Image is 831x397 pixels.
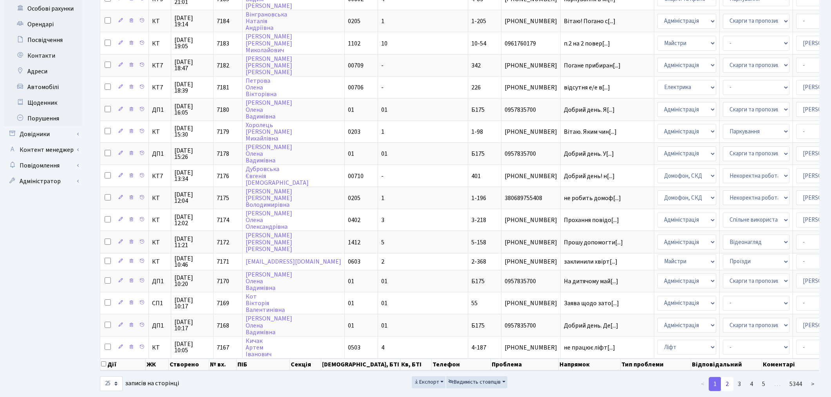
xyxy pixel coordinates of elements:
span: 7179 [217,127,229,136]
span: [DATE] 19:14 [174,15,210,27]
span: [PHONE_NUMBER] [505,300,557,306]
span: 1 [381,17,384,25]
span: 1-196 [471,194,486,202]
span: ДП1 [152,322,168,329]
span: 0402 [348,216,360,224]
span: ДП1 [152,151,168,157]
button: Експорт [412,376,446,388]
span: п.2 на 2 повер[...] [564,39,610,48]
span: [PHONE_NUMBER] [505,173,557,179]
span: СП1 [152,300,168,306]
span: Вітаю! Погано с[...] [564,17,616,25]
a: Порушення [4,111,82,126]
span: [DATE] 10:05 [174,341,210,353]
a: [PERSON_NAME][PERSON_NAME]Миколайович [246,33,292,55]
span: 401 [471,172,481,180]
span: [DATE] 19:05 [174,37,210,49]
select: записів на сторінці [100,376,123,391]
span: - [381,172,384,180]
a: 5 [757,377,770,391]
span: 0957835700 [505,151,557,157]
span: Б175 [471,149,485,158]
span: 1 [381,194,384,202]
span: [PHONE_NUMBER] [505,129,557,135]
span: 7181 [217,83,229,92]
span: КТ [152,18,168,24]
span: 00706 [348,83,364,92]
a: Довідники [4,126,82,142]
button: Видимість стовпців [446,376,507,388]
th: ЖК [146,359,169,370]
span: КТ [152,40,168,47]
span: Заява щодо зато[...] [564,299,619,308]
th: [DEMOGRAPHIC_DATA], БТІ [321,359,400,370]
span: 342 [471,61,481,70]
span: відсутня е/е в[...] [564,83,610,92]
span: 01 [381,299,387,308]
span: [DATE] 18:39 [174,81,210,94]
span: 1 [381,127,384,136]
a: Адміністратор [4,173,82,189]
span: 01 [348,321,354,330]
a: [PERSON_NAME][PERSON_NAME][PERSON_NAME] [246,55,292,76]
span: 3-218 [471,216,486,224]
th: Телефон [432,359,491,370]
span: [DATE] 10:17 [174,319,210,331]
span: 01 [348,106,354,114]
span: [DATE] 12:02 [174,214,210,226]
a: Щоденник [4,95,82,111]
span: 01 [381,106,387,114]
span: [DATE] 11:21 [174,236,210,248]
span: 7183 [217,39,229,48]
a: [EMAIL_ADDRESS][DOMAIN_NAME] [246,257,341,266]
span: 4-187 [471,343,486,352]
a: 2 [721,377,733,391]
span: 0503 [348,343,360,352]
a: Повідомлення [4,158,82,173]
span: [DATE] 13:34 [174,169,210,182]
span: 10 [381,39,387,48]
span: 0203 [348,127,360,136]
span: 0961760179 [505,40,557,47]
a: > [806,377,819,391]
span: Добрий день. Я[...] [564,106,615,114]
span: 01 [381,277,387,286]
span: 7182 [217,61,229,70]
span: [PHONE_NUMBER] [505,239,557,246]
span: 0957835700 [505,107,557,113]
span: 7180 [217,106,229,114]
a: Адреси [4,64,82,79]
a: [PERSON_NAME]ОленаВадимівна [246,270,292,292]
span: [DATE] 15:26 [174,148,210,160]
span: 0603 [348,257,360,266]
span: 0957835700 [505,322,557,329]
span: [PHONE_NUMBER] [505,344,557,351]
span: не працює ліфт[...] [564,343,615,352]
a: Орендарі [4,16,82,32]
span: Експорт [414,378,439,386]
span: [DATE] 10:20 [174,275,210,287]
th: Створено [169,359,209,370]
span: 7169 [217,299,229,308]
th: ПІБ [237,359,290,370]
span: [DATE] 16:05 [174,103,210,116]
span: 5-158 [471,238,486,247]
th: Відповідальний [691,359,762,370]
span: Добрий день! н[...] [564,172,615,180]
a: Хоролець[PERSON_NAME]Михайлівна [246,121,292,143]
span: Б175 [471,106,485,114]
span: Добрий день. У[...] [564,149,614,158]
span: 0205 [348,17,360,25]
span: 5 [381,238,384,247]
span: 1412 [348,238,360,247]
span: На дитячому май[...] [564,277,618,286]
span: [PHONE_NUMBER] [505,18,557,24]
span: [PHONE_NUMBER] [505,62,557,69]
th: Дії [100,359,146,370]
a: Контакти [4,48,82,64]
span: 01 [348,149,354,158]
span: 55 [471,299,478,308]
span: 1-205 [471,17,486,25]
span: 4 [381,343,384,352]
a: Контент менеджер [4,142,82,158]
